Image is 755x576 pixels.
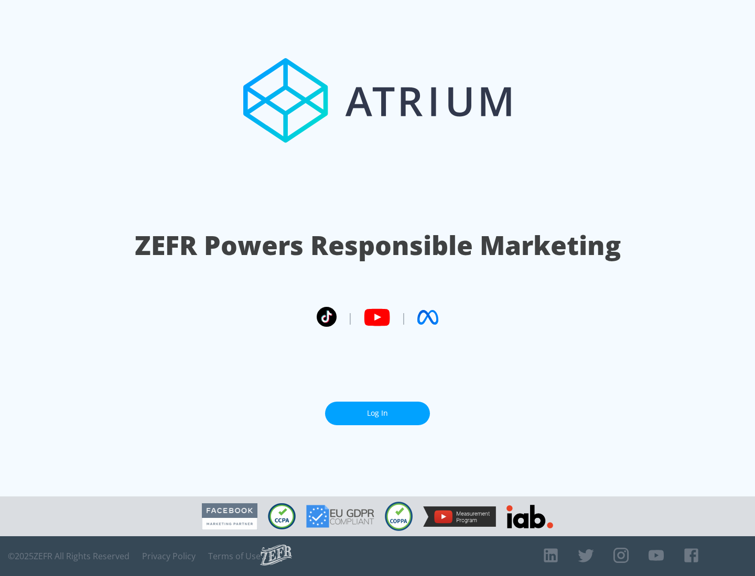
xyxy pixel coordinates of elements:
h1: ZEFR Powers Responsible Marketing [135,227,621,263]
img: Facebook Marketing Partner [202,503,257,530]
a: Privacy Policy [142,551,196,561]
span: | [401,309,407,325]
img: YouTube Measurement Program [423,506,496,527]
img: COPPA Compliant [385,502,413,531]
img: GDPR Compliant [306,505,374,528]
a: Log In [325,402,430,425]
span: | [347,309,353,325]
span: © 2025 ZEFR All Rights Reserved [8,551,130,561]
a: Terms of Use [208,551,261,561]
img: CCPA Compliant [268,503,296,529]
img: IAB [506,505,553,528]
